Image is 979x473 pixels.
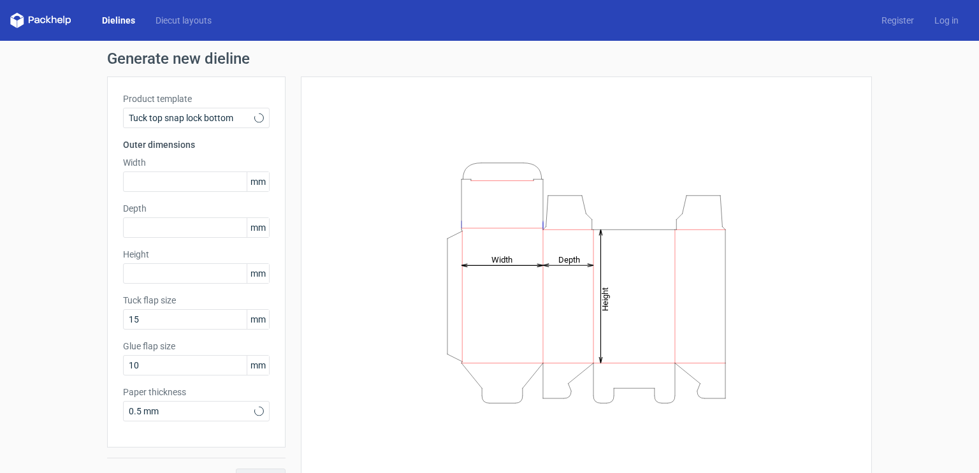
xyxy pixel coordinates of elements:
[123,138,270,151] h3: Outer dimensions
[247,310,269,329] span: mm
[92,14,145,27] a: Dielines
[123,294,270,307] label: Tuck flap size
[924,14,969,27] a: Log in
[600,287,610,310] tspan: Height
[871,14,924,27] a: Register
[491,254,512,264] tspan: Width
[247,264,269,283] span: mm
[123,92,270,105] label: Product template
[123,386,270,398] label: Paper thickness
[123,248,270,261] label: Height
[247,172,269,191] span: mm
[145,14,222,27] a: Diecut layouts
[129,112,254,124] span: Tuck top snap lock bottom
[123,340,270,353] label: Glue flap size
[558,254,580,264] tspan: Depth
[247,356,269,375] span: mm
[107,51,872,66] h1: Generate new dieline
[123,202,270,215] label: Depth
[123,156,270,169] label: Width
[247,218,269,237] span: mm
[129,405,254,418] span: 0.5 mm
